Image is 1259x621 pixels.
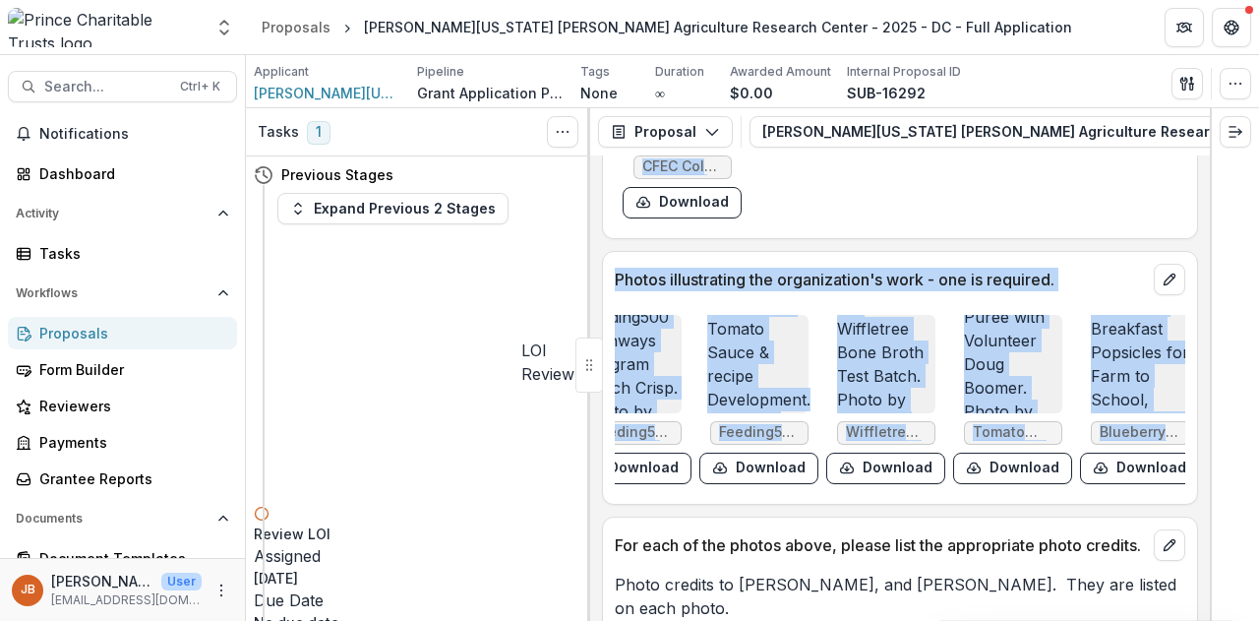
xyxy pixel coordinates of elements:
div: Thumbnail for Blueberry Breakfast Popsicles for Farm to School, Photo Credit - Lenah Nguyen.jpgBl... [1080,315,1199,484]
div: Jamie Baxter [21,584,35,596]
button: download-form-response [826,453,945,484]
button: download-form-response [572,453,691,484]
nav: breadcrumb [254,13,1080,41]
p: Photos illustrating the organization's work - one is required. [615,268,1146,291]
p: $0.00 [730,83,773,103]
p: Tags [580,63,610,81]
div: Form Builder [39,359,221,380]
h4: LOI Review [521,339,574,386]
button: Open Workflows [8,278,237,309]
button: Expand right [1220,116,1251,148]
a: Payments [8,426,237,459]
div: Thumbnail for Wiffletree Bone Broth Test Batch. Photo by Gretchen Ledmor.jpgWiffletree Bone Broth... [826,315,945,484]
button: Notifications [8,118,237,150]
p: For each of the photos above, please list the appropriate photo credits. [615,533,1146,557]
img: Prince Charitable Trusts logo [8,8,203,47]
span: Blueberry Breakfast Popsicles for Farm to School, Photo Credit - [PERSON_NAME].jpg [1100,424,1180,441]
span: Wiffletree Bone Broth Test Batch. Photo by [PERSON_NAME].jpg [846,424,927,441]
button: Open entity switcher [210,8,238,47]
span: Workflows [16,286,210,300]
h4: Previous Stages [281,164,393,185]
button: download-form-response [699,453,818,484]
div: Reviewers [39,396,221,416]
p: Internal Proposal ID [847,63,961,81]
a: Tasks [8,237,237,270]
button: Partners [1165,8,1204,47]
p: User [161,573,202,590]
div: Thumbnail for Feeding500 Tomato Sauce & recipe Development. Photo by Camden Littleton.jpgFeeding5... [699,315,818,484]
p: SUB-16292 [847,83,926,103]
div: [PERSON_NAME][US_STATE] [PERSON_NAME] Agriculture Research Center - 2025 - DC - Full Application [364,17,1072,37]
div: Payments [39,432,221,453]
button: Toggle View Cancelled Tasks [547,116,578,148]
p: Due Date [254,589,574,612]
p: Pipeline [417,63,464,81]
img: Thumbnail for Feeding500 Tomato Sauce & recipe Development. Photo by Camden Littleton.jpg [707,246,810,482]
button: download-form-response [953,453,1072,484]
div: Document Templates [39,548,221,569]
p: Grant Application Process [417,83,565,103]
div: Thumbnail for Feeding500 Pathways Program Peach Crisp. Photo by Camden Littleton.jpgFeeding500 Pa... [572,315,691,484]
button: More [210,579,233,602]
img: Thumbnail for Wiffletree Bone Broth Test Batch. Photo by Gretchen Ledmor.jpg [837,270,935,459]
button: Expand Previous 2 Stages [277,193,509,224]
button: Get Help [1212,8,1251,47]
p: Photo credits to [PERSON_NAME], and [PERSON_NAME]. They are listed on each photo. [615,573,1185,620]
span: Activity [16,207,210,220]
button: download-form-response [1080,453,1199,484]
img: Thumbnail for Blueberry Breakfast Popsicles for Farm to School, Photo Credit - Lenah Nguyen.jpg [1091,246,1189,482]
p: Duration [655,63,704,81]
a: [PERSON_NAME][US_STATE] [PERSON_NAME] Agriculture Research Center [254,83,401,103]
button: Open Activity [8,198,237,229]
p: ∞ [655,83,665,103]
div: Tasks [39,243,221,264]
div: Ctrl + K [176,76,224,97]
button: Proposal [598,116,733,148]
div: Grantee Reports [39,468,221,489]
img: Thumbnail for Feeding500 Pathways Program Peach Crisp. Photo by Camden Littleton.jpg [583,258,682,470]
button: download-form-response [623,187,742,218]
div: Thumbnail for Tomato Puree with Volunteer Doug Boomer. Photo by Gretchen Ledmor.jpgTomato Puree w... [953,315,1072,484]
a: Reviewers [8,390,237,422]
img: Thumbnail for Tomato Puree with Volunteer Doug Boomer. Photo by Gretchen Ledmor.jpg [964,258,1062,470]
a: Dashboard [8,157,237,190]
button: edit [1154,264,1185,295]
span: Search... [44,79,168,95]
span: Notifications [39,126,229,143]
span: Documents [16,512,210,526]
span: CFEC Color Logo.png [642,158,723,175]
a: Proposals [8,317,237,349]
p: [EMAIL_ADDRESS][DOMAIN_NAME] [51,591,202,609]
p: Assigned [254,544,574,568]
span: Tomato Puree with Volunteer [PERSON_NAME]. Photo by [PERSON_NAME].jpg [973,424,1053,441]
div: Proposals [39,323,221,343]
p: [PERSON_NAME] [51,571,153,591]
h5: Review LOI [254,524,574,544]
p: Awarded Amount [730,63,831,81]
a: Document Templates [8,542,237,575]
a: Grantee Reports [8,463,237,495]
a: Form Builder [8,353,237,386]
div: Dashboard [39,163,221,184]
button: Search... [8,71,237,102]
span: 1 [307,121,330,145]
span: Feeding500 Tomato Sauce & recipe Development. Photo by [PERSON_NAME].jpg [719,424,800,441]
div: Proposals [262,17,330,37]
span: Feeding500 Pathways Program Peach Crisp. Photo by [PERSON_NAME].jpg [592,424,673,441]
button: edit [1154,529,1185,561]
p: [DATE] [254,568,574,589]
h3: Tasks [258,124,299,141]
p: None [580,83,618,103]
p: Applicant [254,63,309,81]
button: Open Documents [8,503,237,534]
a: Proposals [254,13,338,41]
